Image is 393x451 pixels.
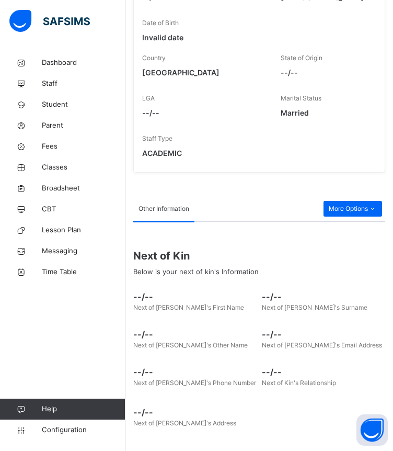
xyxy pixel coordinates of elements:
[356,414,388,446] button: Open asap
[42,425,125,435] span: Configuration
[42,183,125,194] span: Broadsheet
[138,204,189,213] span: Other Information
[133,248,385,264] span: Next of Kin
[142,107,265,118] span: --/--
[42,120,125,131] span: Parent
[42,58,125,68] span: Dashboard
[42,78,125,89] span: Staff
[281,94,321,102] span: Marital Status
[142,94,155,102] span: LGA
[262,303,367,311] span: Next of [PERSON_NAME]'s Surname
[133,366,257,378] span: --/--
[42,204,125,215] span: CBT
[42,246,125,256] span: Messaging
[42,267,125,277] span: Time Table
[142,148,265,159] span: ACADEMIC
[142,67,265,78] span: [GEOGRAPHIC_DATA]
[262,366,385,378] span: --/--
[9,10,90,32] img: safsims
[42,225,125,235] span: Lesson Plan
[42,162,125,173] span: Classes
[262,290,385,303] span: --/--
[142,19,179,27] span: Date of Birth
[133,303,244,311] span: Next of [PERSON_NAME]'s First Name
[142,32,265,43] span: Invalid date
[262,341,382,349] span: Next of [PERSON_NAME]'s Email Address
[281,54,322,62] span: State of Origin
[133,379,256,387] span: Next of [PERSON_NAME]'s Phone Number
[133,328,257,341] span: --/--
[42,404,125,414] span: Help
[133,267,259,276] span: Below is your next of kin's Information
[329,204,377,213] span: More Options
[262,379,336,387] span: Next of Kin's Relationship
[42,99,125,110] span: Student
[142,54,166,62] span: Country
[133,419,236,427] span: Next of [PERSON_NAME]'s Address
[133,341,248,349] span: Next of [PERSON_NAME]'s Other Name
[142,134,172,142] span: Staff Type
[133,290,257,303] span: --/--
[262,328,385,341] span: --/--
[42,141,125,152] span: Fees
[133,406,257,419] span: --/--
